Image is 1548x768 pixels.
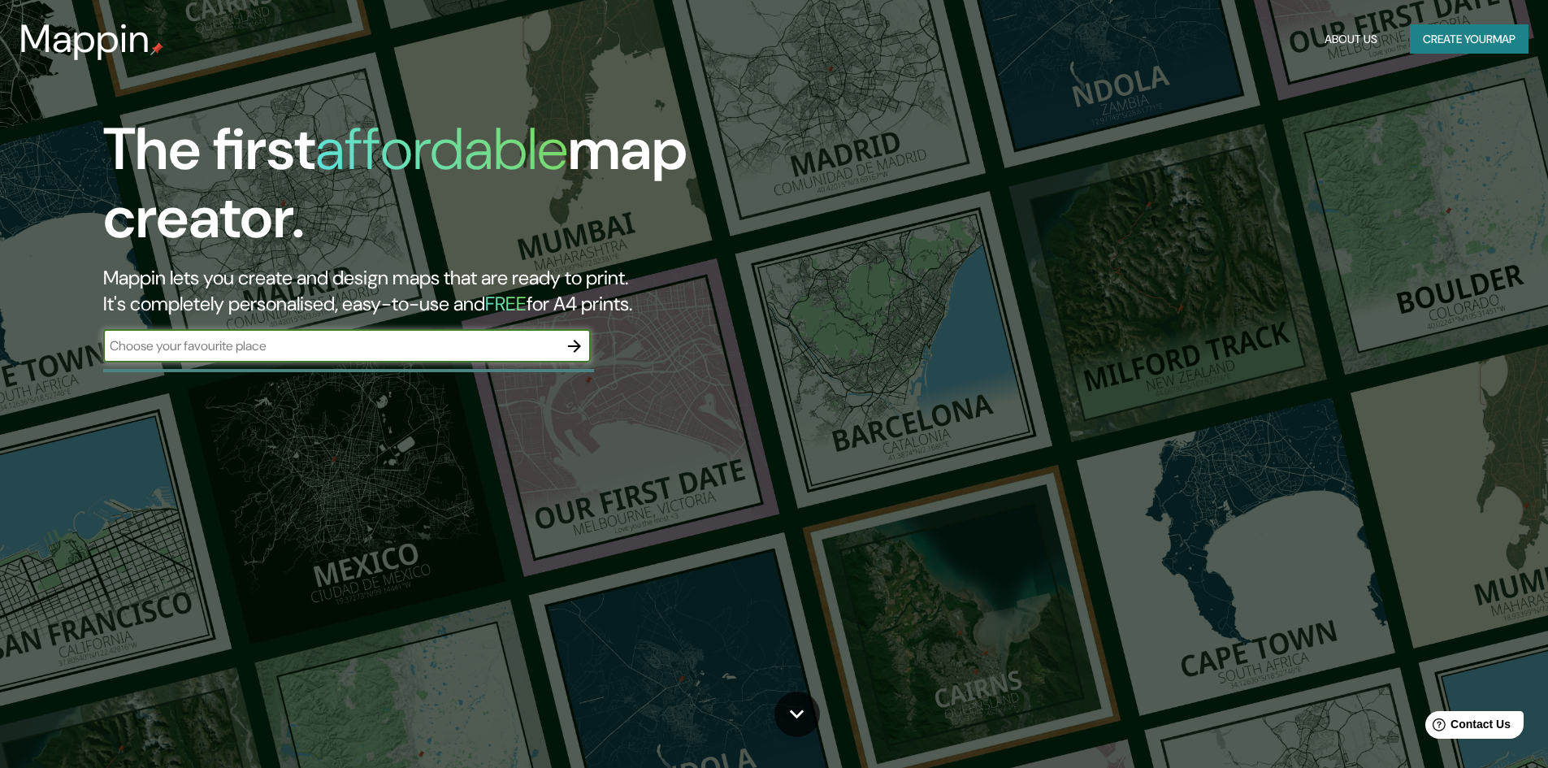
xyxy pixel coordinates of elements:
h1: affordable [315,111,568,187]
img: mappin-pin [150,42,163,55]
h5: FREE [485,291,527,316]
input: Choose your favourite place [103,336,558,355]
button: About Us [1318,24,1384,54]
h1: The first map creator. [103,115,878,265]
iframe: Help widget launcher [1403,705,1530,750]
button: Create yourmap [1410,24,1528,54]
h2: Mappin lets you create and design maps that are ready to print. It's completely personalised, eas... [103,265,878,317]
h3: Mappin [20,16,150,62]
